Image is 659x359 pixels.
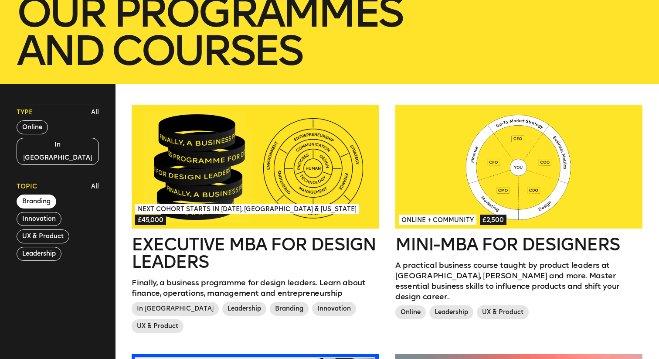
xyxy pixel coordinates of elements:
[395,105,642,323] a: Online + Community£2,500Mini-MBA for DesignersA practical business course taught by product leade...
[17,182,37,191] span: Topic
[135,204,359,214] span: Next Cohort Starts in [DATE], [GEOGRAPHIC_DATA] & [US_STATE]
[17,138,99,165] button: In [GEOGRAPHIC_DATA]
[17,212,61,226] button: Innovation
[395,260,642,302] p: A practical business course taught by product leaders at [GEOGRAPHIC_DATA], [PERSON_NAME] and mor...
[132,277,379,298] p: Finally, a business programme for design leaders. Learn about finance, operations, management and...
[395,305,426,319] span: Online
[132,319,183,333] span: UX & Product
[135,215,166,225] span: £45,000
[17,195,56,209] button: Branding
[132,302,219,316] span: In [GEOGRAPHIC_DATA]
[270,302,309,316] span: Branding
[222,302,266,316] span: Leadership
[480,215,506,225] span: £2,500
[399,215,476,225] span: Online + Community
[132,236,379,270] h2: Executive MBA for Design Leaders
[89,106,101,119] button: All
[17,247,61,261] button: Leadership
[312,302,356,316] span: Innovation
[132,105,379,337] a: Next Cohort Starts in [DATE], [GEOGRAPHIC_DATA] & [US_STATE]£45,000Executive MBA for Design Leade...
[477,305,529,319] span: UX & Product
[17,120,48,134] button: Online
[89,180,101,193] button: All
[395,236,642,253] h2: Mini-MBA for Designers
[17,229,69,243] button: UX & Product
[17,108,33,117] span: Type
[429,305,473,319] span: Leadership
